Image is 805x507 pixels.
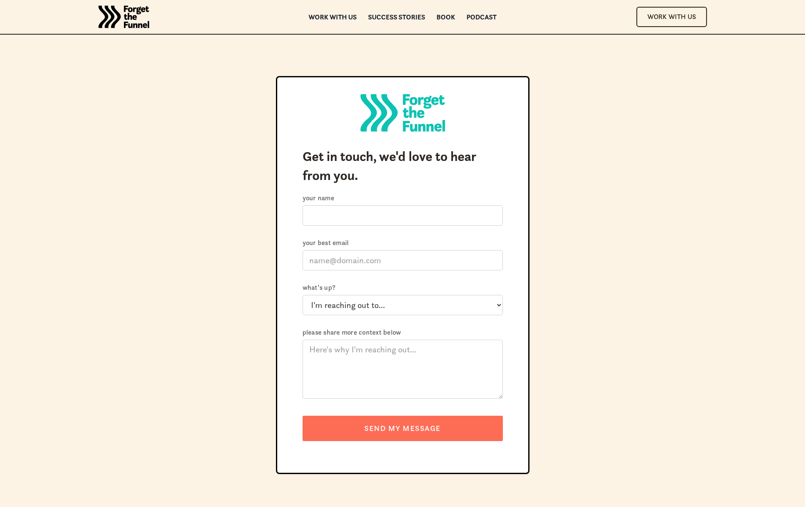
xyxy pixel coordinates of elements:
a: Book [437,14,455,20]
label: Your name [303,194,503,202]
a: Success Stories [368,14,425,20]
label: What's up? [303,283,503,292]
form: Contact Form [303,194,503,441]
a: Work with us [308,14,357,20]
a: Podcast [467,14,497,20]
input: SEND MY MESSAGE [303,416,503,441]
a: Work With Us [636,7,707,27]
input: name@domain.com [303,250,503,270]
label: Please share more context below [303,328,503,336]
label: Your best email [303,238,503,247]
h4: Get in touch, we'd love to hear from you. [303,147,503,185]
